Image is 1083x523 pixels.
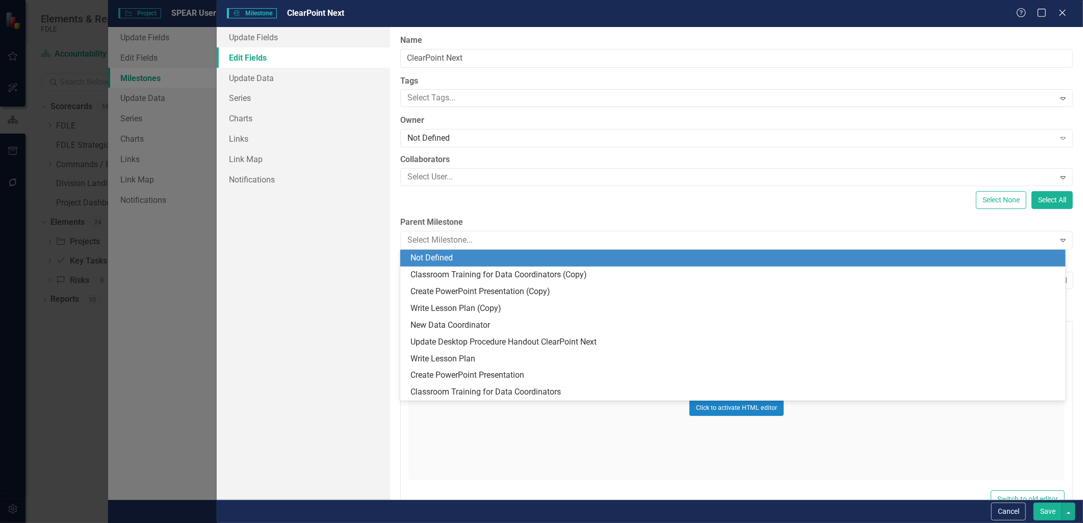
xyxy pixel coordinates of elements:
[217,88,390,108] a: Series
[991,490,1065,508] button: Switch to old editor
[400,154,1073,166] label: Collaborators
[1032,191,1073,209] button: Select All
[410,336,1060,348] div: Update Desktop Procedure Handout ClearPoint Next
[400,115,1073,126] label: Owner
[217,68,390,88] a: Update Data
[407,133,1055,144] div: Not Defined
[217,149,390,169] a: Link Map
[217,27,390,47] a: Update Fields
[400,75,1073,87] label: Tags
[410,303,1060,315] div: Write Lesson Plan (Copy)
[400,49,1073,68] input: Milestone Name
[1034,503,1062,520] button: Save
[976,191,1026,209] button: Select None
[991,503,1026,520] button: Cancel
[410,386,1060,398] div: Classroom Training for Data Coordinators
[400,217,1073,228] label: Parent Milestone
[217,108,390,128] a: Charts
[410,370,1060,381] div: Create PowerPoint Presentation
[400,35,1073,46] label: Name
[217,47,390,68] a: Edit Fields
[217,128,390,149] a: Links
[410,286,1060,298] div: Create PowerPoint Presentation (Copy)
[410,353,1060,365] div: Write Lesson Plan
[410,269,1060,281] div: Classroom Training for Data Coordinators (Copy)
[287,8,344,18] span: ClearPoint Next
[410,320,1060,331] div: New Data Coordinator
[217,169,390,190] a: Notifications
[227,8,277,18] span: Milestone
[410,252,1060,264] div: Not Defined
[689,400,784,416] button: Click to activate HTML editor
